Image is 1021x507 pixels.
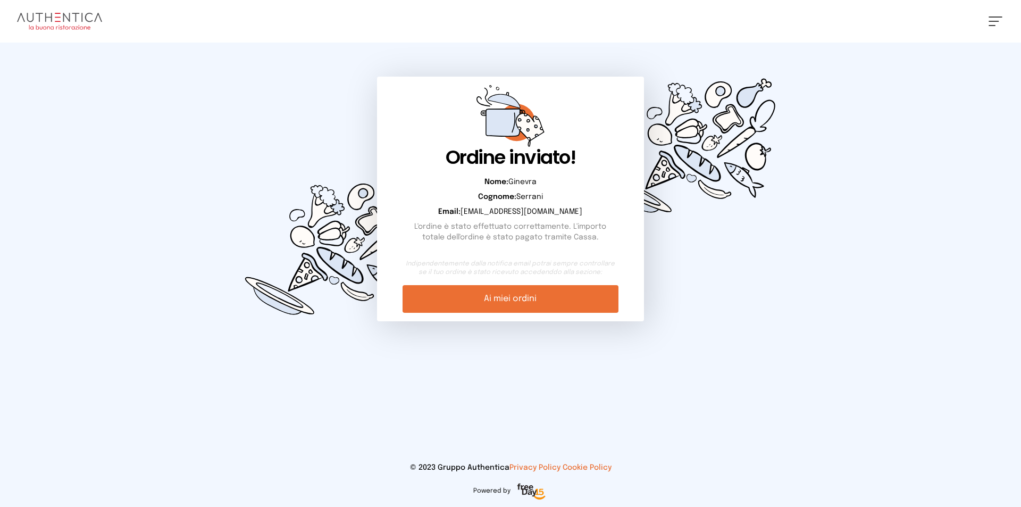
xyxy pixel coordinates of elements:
p: Serrani [403,192,618,202]
b: Email: [438,208,461,215]
p: © 2023 Gruppo Authentica [17,462,1004,473]
b: Nome: [484,178,508,186]
p: [EMAIL_ADDRESS][DOMAIN_NAME] [403,206,618,217]
span: Powered by [473,487,510,495]
a: Cookie Policy [563,464,612,471]
img: logo.8f33a47.png [17,13,102,30]
img: d0449c3114cc73e99fc76ced0c51d0cd.svg [587,43,791,249]
h1: Ordine inviato! [403,147,618,168]
a: Privacy Policy [509,464,560,471]
b: Cognome: [478,193,516,201]
p: L'ordine è stato effettuato correttamente. L'importo totale dell'ordine è stato pagato tramite Ca... [403,221,618,243]
img: d0449c3114cc73e99fc76ced0c51d0cd.svg [230,145,434,351]
p: Ginevra [403,177,618,187]
a: Ai miei ordini [403,285,618,313]
img: logo-freeday.3e08031.png [515,481,548,503]
small: Indipendentemente dalla notifica email potrai sempre controllare se il tuo ordine è stato ricevut... [403,260,618,277]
